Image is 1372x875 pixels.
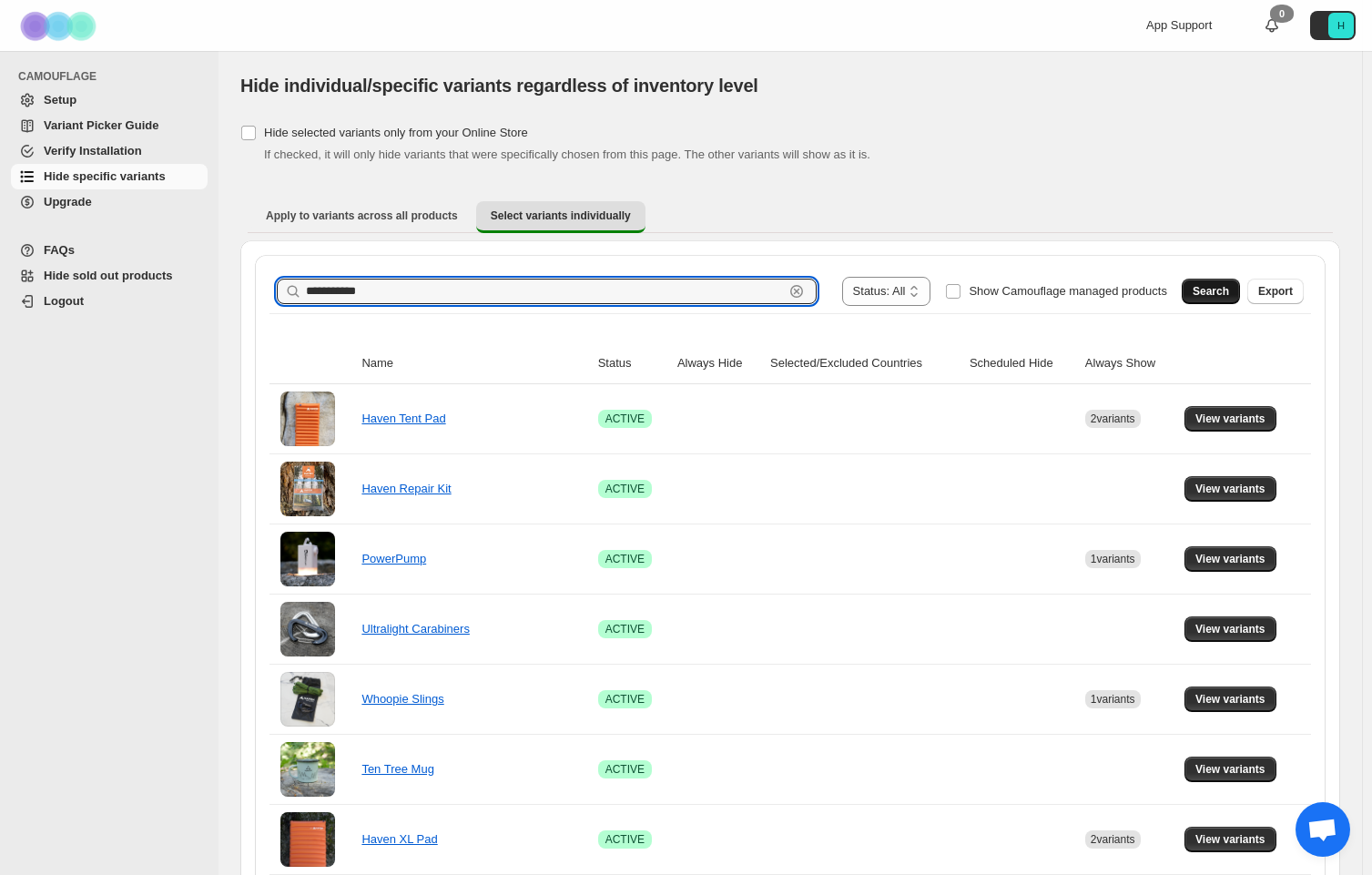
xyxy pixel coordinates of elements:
span: Verify Installation [44,144,142,158]
a: FAQs [11,238,208,263]
span: Variant Picker Guide [44,118,158,132]
span: ACTIVE [605,762,645,777]
img: Haven Repair Kit [280,462,335,516]
span: ACTIVE [605,412,645,426]
span: 2 variants [1091,412,1135,425]
button: View variants [1184,406,1276,432]
span: ACTIVE [605,832,645,847]
span: View variants [1195,692,1265,707]
th: Scheduled Hide [964,343,1080,384]
span: Hide sold out products [44,269,173,282]
span: CAMOUFLAGE [18,69,209,84]
a: Hide sold out products [11,263,208,289]
th: Selected/Excluded Countries [765,343,964,384]
img: Camouflage [15,1,106,51]
button: View variants [1184,616,1276,642]
th: Always Hide [672,343,765,384]
span: App Support [1146,18,1212,32]
span: ACTIVE [605,482,645,496]
img: Haven Tent Pad [280,392,335,446]
th: Status [593,343,672,384]
a: Haven XL Pad [361,832,437,846]
button: Apply to variants across all products [251,201,473,230]
text: H [1337,20,1345,31]
button: Avatar with initials H [1310,11,1356,40]
span: ACTIVE [605,552,645,566]
img: Ten Tree Mug [280,742,335,797]
span: View variants [1195,412,1265,426]
a: Whoopie Slings [361,692,443,706]
a: PowerPump [361,552,426,565]
a: 0 [1263,16,1281,35]
th: Name [356,343,592,384]
span: 1 variants [1091,693,1135,706]
button: Select variants individually [476,201,645,233]
button: View variants [1184,546,1276,572]
img: Haven XL Pad [280,812,335,867]
span: Setup [44,93,76,107]
span: 2 variants [1091,833,1135,846]
a: Setup [11,87,208,113]
a: Ten Tree Mug [361,762,434,776]
span: View variants [1195,552,1265,566]
div: 0 [1270,5,1294,23]
span: FAQs [44,243,75,257]
span: ACTIVE [605,692,645,707]
span: If checked, it will only hide variants that were specifically chosen from this page. The other va... [264,148,870,161]
th: Always Show [1080,343,1179,384]
span: Apply to variants across all products [266,209,458,223]
button: Export [1247,279,1304,304]
span: View variants [1195,622,1265,636]
span: Avatar with initials H [1328,13,1354,38]
a: Verify Installation [11,138,208,164]
span: View variants [1195,832,1265,847]
span: Select variants individually [491,209,631,223]
span: View variants [1195,762,1265,777]
button: View variants [1184,476,1276,502]
span: 1 variants [1091,553,1135,565]
img: PowerPump [280,532,335,586]
span: Logout [44,294,84,308]
img: Ultralight Carabiners [280,602,335,656]
a: Upgrade [11,189,208,215]
img: Whoopie Slings [280,672,335,727]
button: Search [1182,279,1240,304]
span: Export [1258,284,1293,299]
a: Logout [11,289,208,314]
a: Open chat [1296,802,1350,857]
a: Variant Picker Guide [11,113,208,138]
button: View variants [1184,757,1276,782]
button: View variants [1184,827,1276,852]
button: View variants [1184,687,1276,712]
span: Hide selected variants only from your Online Store [264,126,528,139]
a: Haven Repair Kit [361,482,451,495]
span: Search [1193,284,1229,299]
span: View variants [1195,482,1265,496]
span: ACTIVE [605,622,645,636]
span: Upgrade [44,195,92,209]
a: Ultralight Carabiners [361,622,470,636]
a: Hide specific variants [11,164,208,189]
span: Show Camouflage managed products [969,284,1167,298]
span: Hide specific variants [44,169,166,183]
button: Clear [788,282,806,300]
a: Haven Tent Pad [361,412,445,425]
span: Hide individual/specific variants regardless of inventory level [240,76,758,96]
